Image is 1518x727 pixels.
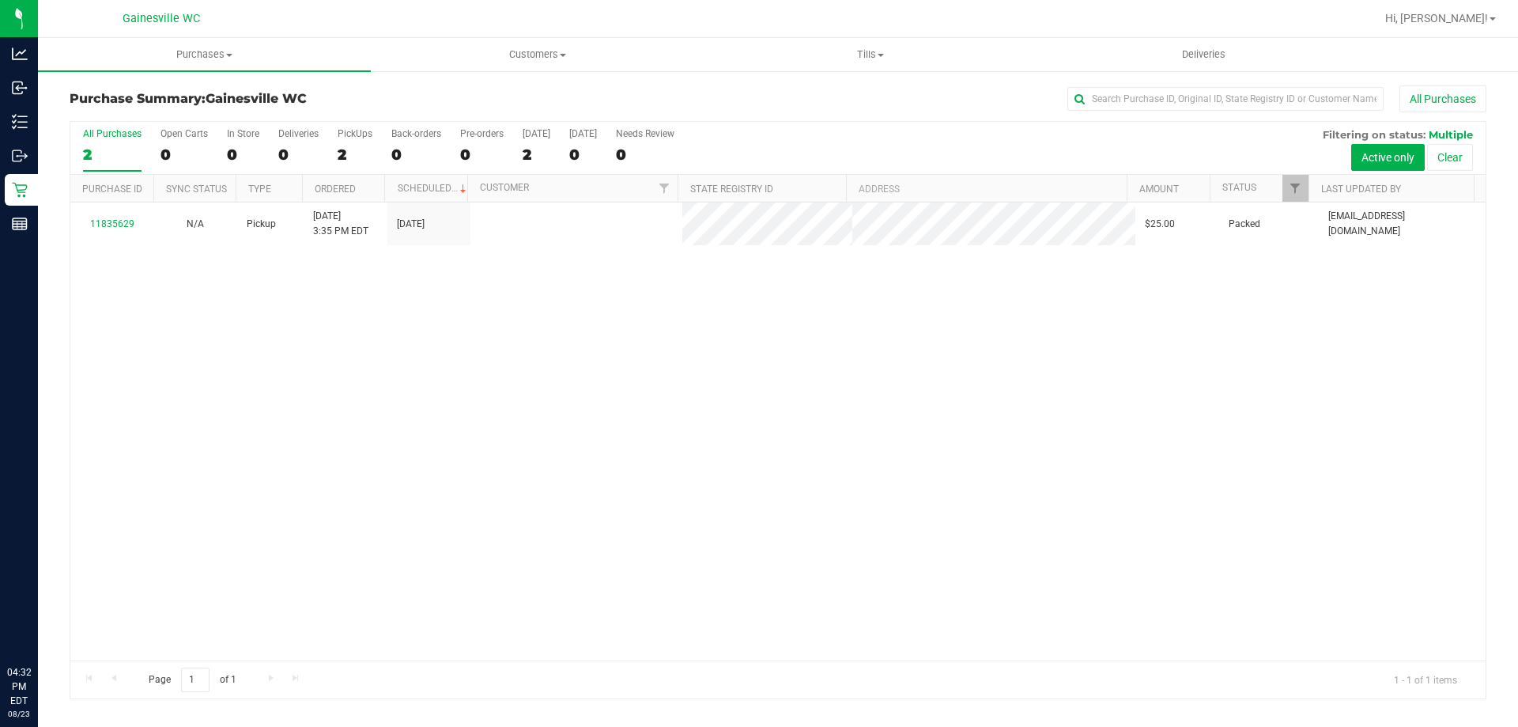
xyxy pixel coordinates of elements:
[398,183,470,194] a: Scheduled
[90,218,134,229] a: 11835629
[38,38,371,71] a: Purchases
[1351,144,1425,171] button: Active only
[12,216,28,232] inline-svg: Reports
[1229,217,1260,232] span: Packed
[569,146,597,164] div: 0
[16,600,63,648] iframe: Resource center
[1427,144,1473,171] button: Clear
[47,598,66,617] iframe: Resource center unread badge
[227,128,259,139] div: In Store
[38,47,371,62] span: Purchases
[278,146,319,164] div: 0
[397,217,425,232] span: [DATE]
[187,218,204,229] span: Not Applicable
[160,128,208,139] div: Open Carts
[247,217,276,232] span: Pickup
[372,47,703,62] span: Customers
[616,128,674,139] div: Needs Review
[480,182,529,193] a: Customer
[12,148,28,164] inline-svg: Outbound
[1385,12,1488,25] span: Hi, [PERSON_NAME]!
[313,209,368,239] span: [DATE] 3:35 PM EDT
[651,175,678,202] a: Filter
[12,182,28,198] inline-svg: Retail
[70,92,542,106] h3: Purchase Summary:
[704,47,1036,62] span: Tills
[12,114,28,130] inline-svg: Inventory
[187,217,204,232] button: N/A
[391,146,441,164] div: 0
[166,184,227,195] a: Sync Status
[181,668,210,692] input: 1
[846,175,1127,203] th: Address
[83,146,142,164] div: 2
[123,12,200,25] span: Gainesville WC
[1282,175,1308,202] a: Filter
[1429,128,1473,141] span: Multiple
[338,146,372,164] div: 2
[1328,209,1476,239] span: [EMAIL_ADDRESS][DOMAIN_NAME]
[1323,128,1425,141] span: Filtering on status:
[160,146,208,164] div: 0
[616,146,674,164] div: 0
[704,38,1037,71] a: Tills
[523,128,550,139] div: [DATE]
[460,128,504,139] div: Pre-orders
[1161,47,1247,62] span: Deliveries
[371,38,704,71] a: Customers
[460,146,504,164] div: 0
[227,146,259,164] div: 0
[206,91,307,106] span: Gainesville WC
[12,80,28,96] inline-svg: Inbound
[1381,668,1470,691] span: 1 - 1 of 1 items
[135,668,249,692] span: Page of 1
[569,128,597,139] div: [DATE]
[1037,38,1370,71] a: Deliveries
[83,128,142,139] div: All Purchases
[1321,184,1401,195] a: Last Updated By
[315,184,356,195] a: Ordered
[391,128,441,139] div: Back-orders
[12,46,28,62] inline-svg: Analytics
[1399,85,1486,112] button: All Purchases
[7,708,31,720] p: 08/23
[248,184,271,195] a: Type
[1222,182,1256,193] a: Status
[82,184,142,195] a: Purchase ID
[1067,87,1384,111] input: Search Purchase ID, Original ID, State Registry ID or Customer Name...
[7,665,31,708] p: 04:32 PM EDT
[523,146,550,164] div: 2
[690,184,773,195] a: State Registry ID
[338,128,372,139] div: PickUps
[278,128,319,139] div: Deliveries
[1145,217,1175,232] span: $25.00
[1139,184,1179,195] a: Amount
